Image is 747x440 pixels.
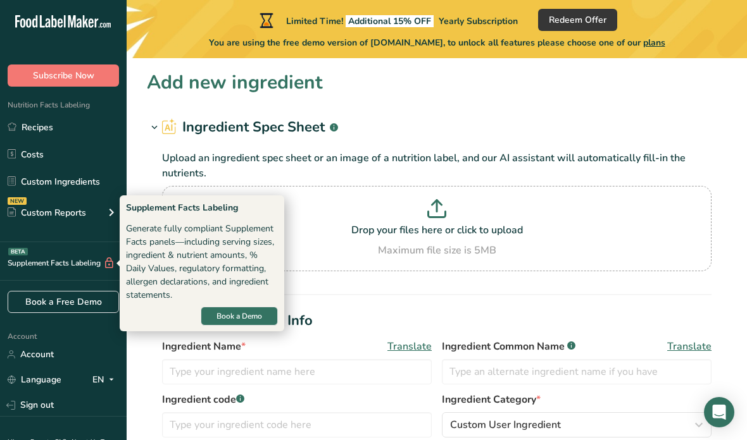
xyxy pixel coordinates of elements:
[217,310,262,322] span: Book a Demo
[643,37,665,49] span: plans
[162,150,712,181] p: Upload an ingredient spec sheet or an image of a nutrition label, and our AI assistant will autom...
[165,243,708,258] div: Maximum file size is 5MB
[538,9,617,31] button: Redeem Offer
[8,369,61,391] a: Language
[147,68,323,97] h1: Add new ingredient
[33,69,94,82] span: Subscribe Now
[201,307,278,326] button: Book a Demo
[126,201,278,214] div: Supplement Facts Labeling
[549,13,606,27] span: Redeem Offer
[442,412,712,437] button: Custom User Ingredient
[704,397,734,427] div: Open Intercom Messenger
[442,359,712,384] input: Type an alternate ingredient name if you have
[126,222,278,302] div: Generate fully compliant Supplement Facts panels—including serving sizes, ingredient & nutrient a...
[8,197,27,205] div: NEW
[8,248,28,255] div: BETA
[667,339,712,354] span: Translate
[8,206,86,219] div: Custom Reports
[162,412,432,437] input: Type your ingredient code here
[442,392,712,407] label: Ingredient Category
[8,291,119,313] a: Book a Free Demo
[439,15,518,27] span: Yearly Subscription
[162,339,246,354] span: Ingredient Name
[162,392,432,407] label: Ingredient code
[387,339,432,354] span: Translate
[165,223,708,238] p: Drop your files here or click to upload
[450,417,561,432] span: Custom User Ingredient
[346,15,434,27] span: Additional 15% OFF
[8,64,119,87] button: Subscribe Now
[162,117,338,138] h2: Ingredient Spec Sheet
[257,13,518,28] div: Limited Time!
[92,372,119,388] div: EN
[162,359,432,384] input: Type your ingredient name here
[442,339,575,354] span: Ingredient Common Name
[209,36,665,49] span: You are using the free demo version of [DOMAIN_NAME], to unlock all features please choose one of...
